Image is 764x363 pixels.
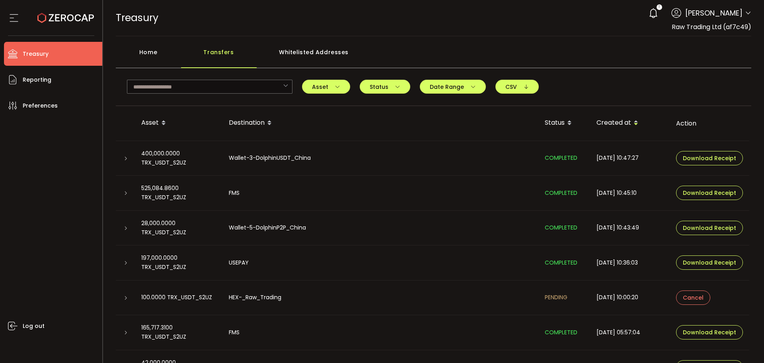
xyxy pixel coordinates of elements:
[590,258,670,267] div: [DATE] 10:36:03
[672,22,751,31] span: Raw Trading Ltd (af7c49)
[222,153,538,163] div: Wallet-3-DolphinUSDT_China
[23,320,45,332] span: Log out
[683,260,736,265] span: Download Receipt
[135,293,222,302] div: 100.0000 TRX_USDT_S2UZ
[312,84,340,90] span: Asset
[538,116,590,130] div: Status
[257,44,371,68] div: Whitelisted Addresses
[545,259,577,267] span: COMPLETED
[683,155,736,161] span: Download Receipt
[590,223,670,232] div: [DATE] 10:43:49
[659,4,660,10] span: 1
[683,190,736,196] span: Download Receipt
[545,293,567,301] span: PENDING
[135,323,222,341] div: 165,717.3100 TRX_USDT_S2UZ
[302,80,350,94] button: Asset
[676,290,710,305] button: Cancel
[683,295,704,300] span: Cancel
[495,80,539,94] button: CSV
[23,48,49,60] span: Treasury
[116,11,158,25] span: Treasury
[724,325,764,363] iframe: Chat Widget
[676,221,743,235] button: Download Receipt
[545,189,577,197] span: COMPLETED
[545,224,577,232] span: COMPLETED
[545,328,577,336] span: COMPLETED
[676,151,743,165] button: Download Receipt
[420,80,486,94] button: Date Range
[222,328,538,337] div: FMS
[676,255,743,270] button: Download Receipt
[222,293,538,302] div: HEX-_Raw_Trading
[181,44,257,68] div: Transfers
[135,219,222,237] div: 28,000.0000 TRX_USDT_S2UZ
[670,119,749,128] div: Action
[505,84,529,90] span: CSV
[222,258,538,267] div: USEPAY
[135,149,222,167] div: 400,000.0000 TRX_USDT_S2UZ
[683,330,736,335] span: Download Receipt
[360,80,410,94] button: Status
[676,186,743,200] button: Download Receipt
[370,84,400,90] span: Status
[222,223,538,232] div: Wallet-5-DolphinP2P_China
[590,116,670,130] div: Created at
[676,325,743,339] button: Download Receipt
[135,184,222,202] div: 525,084.8600 TRX_USDT_S2UZ
[590,153,670,163] div: [DATE] 10:47:27
[23,74,51,86] span: Reporting
[590,188,670,198] div: [DATE] 10:45:10
[430,84,476,90] span: Date Range
[685,8,743,18] span: [PERSON_NAME]
[23,100,58,112] span: Preferences
[222,116,538,130] div: Destination
[222,188,538,198] div: FMS
[135,116,222,130] div: Asset
[545,154,577,162] span: COMPLETED
[116,44,181,68] div: Home
[135,253,222,272] div: 197,000.0000 TRX_USDT_S2UZ
[683,225,736,231] span: Download Receipt
[590,293,670,302] div: [DATE] 10:00:20
[590,328,670,337] div: [DATE] 05:57:04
